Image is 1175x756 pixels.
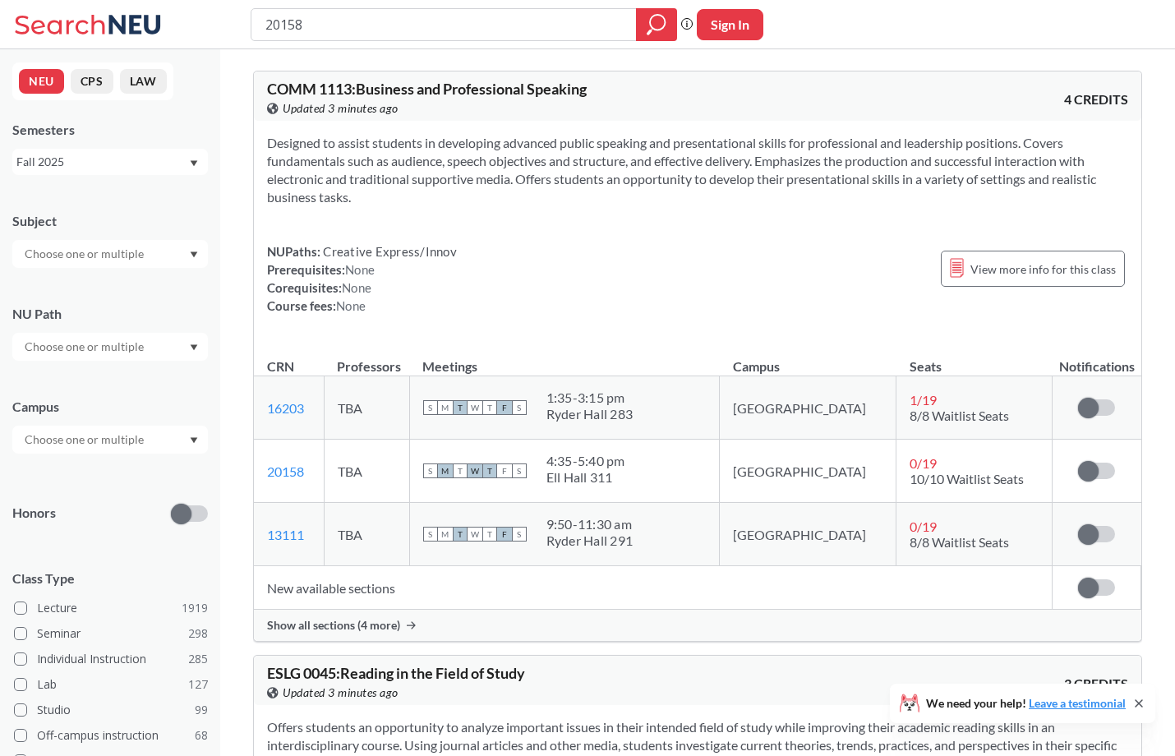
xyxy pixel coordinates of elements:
span: 0 / 19 [910,455,937,471]
span: M [438,527,453,542]
div: 9:50 - 11:30 am [546,516,634,532]
span: W [468,527,482,542]
span: S [423,400,438,415]
td: [GEOGRAPHIC_DATA] [720,376,896,440]
div: Dropdown arrow [12,333,208,361]
span: 8/8 Waitlist Seats [910,534,1009,550]
th: Meetings [409,341,720,376]
span: Show all sections (4 more) [267,618,400,633]
a: Leave a testimonial [1029,696,1126,710]
label: Lab [14,674,208,695]
span: None [342,280,371,295]
div: Ryder Hall 283 [546,406,634,422]
th: Professors [324,341,409,376]
input: Choose one or multiple [16,337,154,357]
span: 68 [195,726,208,744]
td: TBA [324,440,409,503]
svg: magnifying glass [647,13,666,36]
span: Updated 3 minutes ago [283,684,399,702]
div: Ell Hall 311 [546,469,625,486]
button: Sign In [697,9,763,40]
input: Choose one or multiple [16,430,154,449]
label: Seminar [14,623,208,644]
div: Fall 2025 [16,153,188,171]
span: 0 / 19 [910,519,937,534]
span: W [468,400,482,415]
span: T [453,463,468,478]
span: Class Type [12,569,208,588]
span: T [453,400,468,415]
span: Creative Express/Innov [320,244,457,259]
svg: Dropdown arrow [190,251,198,258]
th: Seats [896,341,1053,376]
span: S [512,463,527,478]
span: F [497,400,512,415]
div: Fall 2025Dropdown arrow [12,149,208,175]
span: M [438,463,453,478]
td: TBA [324,503,409,566]
span: 1919 [182,599,208,617]
div: 1:35 - 3:15 pm [546,390,634,406]
p: Honors [12,504,56,523]
th: Notifications [1053,341,1141,376]
span: 4 CREDITS [1064,90,1128,108]
div: magnifying glass [636,8,677,41]
label: Lecture [14,597,208,619]
span: T [482,400,497,415]
svg: Dropdown arrow [190,437,198,444]
div: Subject [12,212,208,230]
span: None [336,298,366,313]
span: COMM 1113 : Business and Professional Speaking [267,80,587,98]
span: View more info for this class [970,259,1116,279]
div: Ryder Hall 291 [546,532,634,549]
div: Show all sections (4 more) [254,610,1141,641]
button: LAW [120,69,167,94]
td: [GEOGRAPHIC_DATA] [720,440,896,503]
div: CRN [267,357,294,376]
th: Campus [720,341,896,376]
div: NU Path [12,305,208,323]
span: S [423,527,438,542]
span: 298 [188,625,208,643]
div: Semesters [12,121,208,139]
td: TBA [324,376,409,440]
span: M [438,400,453,415]
span: W [468,463,482,478]
span: F [497,463,512,478]
span: T [482,527,497,542]
button: CPS [71,69,113,94]
span: ESLG 0045 : Reading in the Field of Study [267,664,525,682]
span: Updated 3 minutes ago [283,99,399,118]
span: 127 [188,675,208,694]
label: Studio [14,699,208,721]
button: NEU [19,69,64,94]
span: 285 [188,650,208,668]
a: 16203 [267,400,304,416]
span: 10/10 Waitlist Seats [910,471,1024,486]
span: 99 [195,701,208,719]
span: None [345,262,375,277]
a: 13111 [267,527,304,542]
div: Dropdown arrow [12,426,208,454]
span: T [482,463,497,478]
span: 8/8 Waitlist Seats [910,408,1009,423]
div: Campus [12,398,208,416]
div: NUPaths: Prerequisites: Corequisites: Course fees: [267,242,457,315]
div: 4:35 - 5:40 pm [546,453,625,469]
span: S [512,527,527,542]
a: 20158 [267,463,304,479]
span: 3 CREDITS [1064,675,1128,693]
label: Off-campus instruction [14,725,208,746]
svg: Dropdown arrow [190,160,198,167]
section: Designed to assist students in developing advanced public speaking and presentational skills for ... [267,134,1128,206]
td: [GEOGRAPHIC_DATA] [720,503,896,566]
span: S [423,463,438,478]
input: Class, professor, course number, "phrase" [264,11,624,39]
label: Individual Instruction [14,648,208,670]
span: S [512,400,527,415]
td: New available sections [254,566,1053,610]
div: Dropdown arrow [12,240,208,268]
span: F [497,527,512,542]
span: We need your help! [926,698,1126,709]
input: Choose one or multiple [16,244,154,264]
